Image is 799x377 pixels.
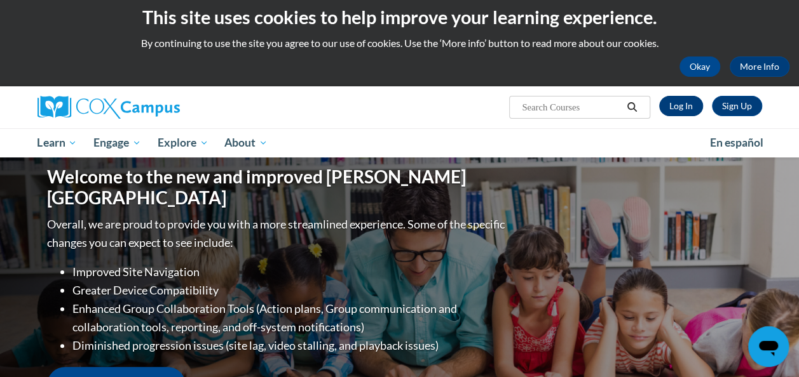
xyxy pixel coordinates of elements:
a: Log In [659,96,703,116]
p: By continuing to use the site you agree to our use of cookies. Use the ‘More info’ button to read... [10,36,789,50]
span: Learn [37,135,77,150]
span: About [224,135,268,150]
a: En español [702,129,772,156]
a: Cox Campus [38,96,266,119]
a: Register [712,96,762,116]
a: Explore [149,128,217,157]
a: More Info [730,56,789,77]
span: Engage [93,135,141,150]
button: Search [622,100,641,115]
a: Engage [85,128,149,157]
button: Okay [679,56,720,77]
iframe: Button to launch messaging window [748,326,789,367]
li: Improved Site Navigation [72,263,508,281]
div: Main menu [28,128,772,157]
p: Overall, we are proud to provide you with a more streamlined experience. Some of the specific cha... [47,215,508,252]
li: Enhanced Group Collaboration Tools (Action plans, Group communication and collaboration tools, re... [72,300,508,336]
li: Diminished progression issues (site lag, video stalling, and playback issues) [72,336,508,355]
span: En español [710,136,763,149]
input: Search Courses [521,100,622,115]
h1: Welcome to the new and improved [PERSON_NAME][GEOGRAPHIC_DATA] [47,166,508,209]
span: Explore [158,135,208,150]
a: About [216,128,276,157]
img: Cox Campus [38,96,180,119]
h2: This site uses cookies to help improve your learning experience. [10,4,789,30]
li: Greater Device Compatibility [72,281,508,300]
a: Learn [29,128,86,157]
